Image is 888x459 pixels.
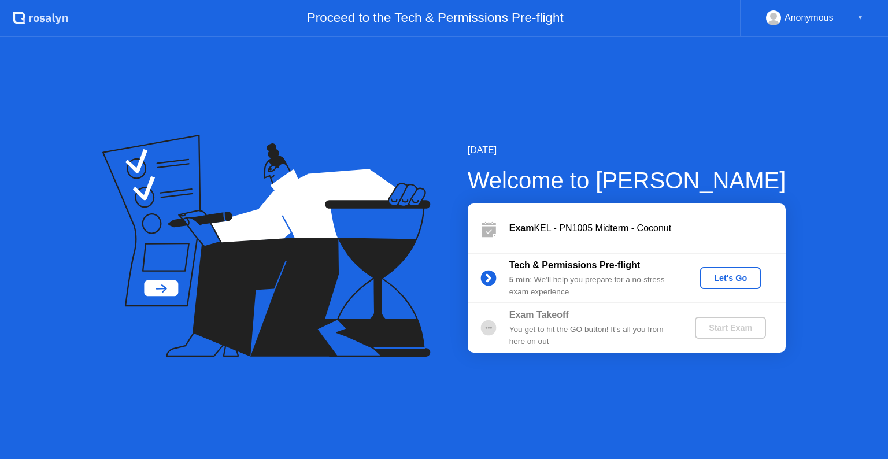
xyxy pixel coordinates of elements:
div: Welcome to [PERSON_NAME] [468,163,786,198]
b: 5 min [509,275,530,284]
b: Exam [509,223,534,233]
button: Start Exam [695,317,766,339]
b: Exam Takeoff [509,310,569,320]
div: Anonymous [785,10,834,25]
div: ▼ [857,10,863,25]
div: You get to hit the GO button! It’s all you from here on out [509,324,676,347]
div: [DATE] [468,143,786,157]
div: : We’ll help you prepare for a no-stress exam experience [509,274,676,298]
button: Let's Go [700,267,761,289]
div: KEL - PN1005 Midterm - Coconut [509,221,786,235]
div: Let's Go [705,273,756,283]
div: Start Exam [700,323,761,332]
b: Tech & Permissions Pre-flight [509,260,640,270]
